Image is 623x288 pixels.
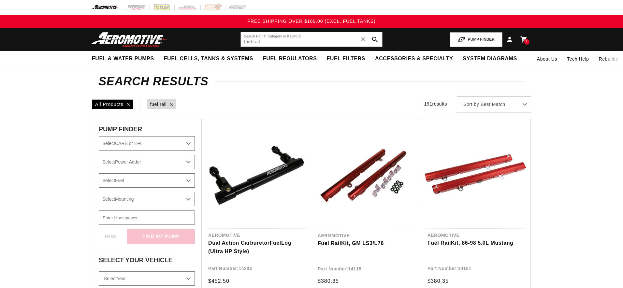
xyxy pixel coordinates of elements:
[92,99,133,109] div: All Products
[159,51,258,66] summary: Fuel Cells, Tanks & Systems
[463,101,479,108] span: Sort by
[99,192,195,206] select: Mounting
[458,51,522,66] summary: System Diagrams
[427,239,524,247] a: Fuel RailKit, 86-98 5.0L Mustang
[450,32,502,47] button: PUMP FINDER
[463,55,517,62] span: System Diagrams
[164,55,253,62] span: Fuel Cells, Tanks & Systems
[98,76,525,87] h2: Search Results
[567,55,589,63] span: Tech Help
[92,55,154,62] span: Fuel & Water Pumps
[241,32,382,47] input: Search by Part Number, Category or Keyword
[318,239,414,248] a: Fuel RailKit, GM LS3/L76
[247,19,375,24] span: FREE SHIPPING OVER $109.00 (EXCL. FUEL TANKS)
[370,51,458,66] summary: Accessories & Specialty
[532,51,562,67] a: About Us
[99,257,195,265] div: Select Your Vehicle
[594,51,623,67] summary: Rebuilds
[208,239,305,255] a: Dual Action CarburetorFuelLog (Ultra HP Style)
[457,96,531,112] select: Sort by
[99,136,195,151] select: CARB or EFI
[360,34,366,45] span: ✕
[258,51,322,66] summary: Fuel Regulators
[562,51,594,67] summary: Tech Help
[90,32,171,47] img: Aeromotive
[368,32,382,47] button: search button
[99,126,142,132] span: PUMP FINDER
[322,51,370,66] summary: Fuel Filters
[99,155,195,169] select: Power Adder
[526,39,528,45] span: 2
[99,173,195,188] select: Fuel
[99,210,195,225] input: Enter Horsepower
[375,55,453,62] span: Accessories & Specialty
[263,55,317,62] span: Fuel Regulators
[87,51,159,66] summary: Fuel & Water Pumps
[537,56,557,62] span: About Us
[424,101,447,107] span: 191 results
[326,55,365,62] span: Fuel Filters
[599,55,618,63] span: Rebuilds
[99,271,195,286] select: Year
[150,101,167,108] a: fuel rail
